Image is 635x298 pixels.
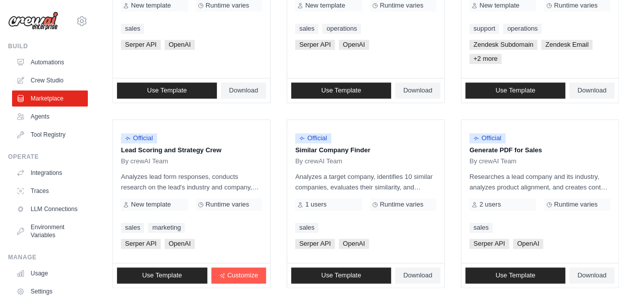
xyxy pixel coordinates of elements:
a: operations [322,24,361,34]
a: Traces [12,183,88,199]
span: New template [479,2,519,10]
span: Serper API [469,239,509,249]
a: Marketplace [12,90,88,107]
p: Researches a lead company and its industry, analyzes product alignment, and creates content for a... [469,171,610,192]
p: Analyzes lead form responses, conducts research on the lead's industry and company, and scores th... [121,171,262,192]
p: Similar Company Finder [295,145,436,155]
a: Automations [12,54,88,70]
a: Download [221,82,266,98]
span: OpenAI [339,239,369,249]
a: sales [469,223,492,233]
span: Use Template [495,86,535,94]
span: Official [121,133,157,143]
span: Download [403,86,432,94]
span: Use Template [321,271,361,279]
span: Runtime varies [206,201,249,209]
span: Runtime varies [206,2,249,10]
a: Use Template [117,82,217,98]
a: Download [569,82,614,98]
p: Analyzes a target company, identifies 10 similar companies, evaluates their similarity, and provi... [295,171,436,192]
span: Runtime varies [554,2,598,10]
a: sales [121,223,144,233]
span: Download [229,86,258,94]
span: 2 users [479,201,501,209]
span: By crewAI Team [121,157,168,165]
a: Integrations [12,165,88,181]
a: Crew Studio [12,72,88,88]
span: OpenAI [339,40,369,50]
a: Download [395,267,440,283]
span: Official [295,133,331,143]
span: Serper API [295,40,335,50]
span: New template [131,201,171,209]
a: sales [295,24,318,34]
span: Serper API [121,239,161,249]
a: sales [295,223,318,233]
span: Download [577,271,606,279]
span: By crewAI Team [469,157,517,165]
a: Download [395,82,440,98]
a: marketing [148,223,185,233]
span: Runtime varies [380,201,424,209]
div: Build [8,42,88,50]
a: Use Template [291,267,391,283]
span: Zendesk Subdomain [469,40,537,50]
span: Use Template [147,86,187,94]
span: Zendesk Email [541,40,592,50]
span: OpenAI [165,239,195,249]
a: Customize [211,267,266,283]
span: Download [403,271,432,279]
a: Download [569,267,614,283]
span: By crewAI Team [295,157,342,165]
a: support [469,24,499,34]
a: Agents [12,109,88,125]
span: Runtime varies [380,2,424,10]
span: 1 users [305,201,327,209]
span: Use Template [321,86,361,94]
a: LLM Connections [12,201,88,217]
a: sales [121,24,144,34]
span: +2 more [469,54,501,64]
span: Download [577,86,606,94]
a: Use Template [465,82,565,98]
div: Operate [8,153,88,161]
span: Use Template [495,271,535,279]
img: Logo [8,12,58,31]
a: Use Template [117,267,207,283]
div: Manage [8,253,88,261]
a: Tool Registry [12,127,88,143]
span: Use Template [142,271,182,279]
span: Official [469,133,505,143]
a: Usage [12,265,88,281]
p: Lead Scoring and Strategy Crew [121,145,262,155]
span: New template [305,2,345,10]
span: Serper API [121,40,161,50]
a: Use Template [465,267,565,283]
span: Customize [227,271,258,279]
a: Environment Variables [12,219,88,243]
a: Use Template [291,82,391,98]
span: OpenAI [513,239,543,249]
a: operations [503,24,542,34]
span: New template [131,2,171,10]
span: Runtime varies [554,201,598,209]
span: Serper API [295,239,335,249]
span: OpenAI [165,40,195,50]
p: Generate PDF for Sales [469,145,610,155]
